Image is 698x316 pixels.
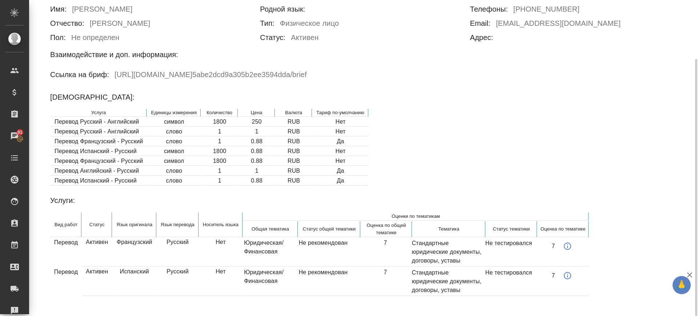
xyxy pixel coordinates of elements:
[470,17,490,29] h6: Email:
[201,157,238,166] td: 1800
[157,238,198,267] td: Русский
[360,238,411,266] td: 7
[55,109,143,116] p: Услуга
[161,221,194,228] p: Язык перевода
[201,167,238,176] td: 1
[276,176,312,185] td: RUB
[50,195,75,206] h6: Услуги:
[199,238,242,267] td: Нет
[147,157,201,166] td: символ
[147,176,201,185] td: слово
[552,271,572,280] div: 7
[360,268,411,295] td: 7
[673,276,691,294] button: 🙏
[115,69,307,83] h6: [URL][DOMAIN_NAME] 5abe2dcd9a305b2ee3594dda /brief
[563,271,572,280] svg: Оценка: 7 Автор: Саглам Виктория Дата: 25.08.2025, 13:05 Комментарий: отсутствует
[244,268,298,295] td: Юридическая/Финансовая
[238,137,275,146] td: 0.88
[201,117,238,127] td: 1800
[51,167,147,176] td: Перевод Английский - Русский
[276,137,312,146] td: RUB
[244,213,588,220] p: Оценки по тематикам
[51,157,147,166] td: Перевод Французский - Русский
[82,238,112,267] td: Активен
[205,109,234,116] p: Количество
[50,69,109,80] h6: Ссылка на бриф:
[201,147,238,156] td: 1800
[260,17,274,29] h6: Тип:
[116,221,152,228] p: Язык оригинала
[313,147,368,156] td: Нет
[199,267,242,296] td: Нет
[238,157,275,166] td: 0.88
[513,3,579,17] h6: [PHONE_NUMBER]
[51,117,147,127] td: Перевод Русский - Английский
[147,117,201,127] td: символ
[147,127,201,136] td: слово
[361,222,411,236] p: Оценка по общей тематике
[147,147,201,156] td: символ
[151,109,197,116] p: Единицы измерения
[203,221,238,228] p: Носитель языка
[552,242,572,251] div: 7
[276,157,312,166] td: RUB
[276,117,312,127] td: RUB
[470,3,508,15] h6: Телефоны:
[238,117,275,127] td: 250
[238,176,275,185] td: 0.88
[276,127,312,136] td: RUB
[244,225,297,233] p: Общая тематика
[242,109,271,116] p: Цена
[313,167,368,176] td: Да
[201,176,238,185] td: 1
[51,267,81,296] td: Перевод
[313,137,368,146] td: Да
[538,225,588,233] p: Оценка по тематике
[147,167,201,176] td: слово
[201,127,238,136] td: 1
[51,127,147,136] td: Перевод Русский - Английский
[313,176,368,185] td: Да
[563,242,572,251] svg: Оценка: 7 Автор: Саглам Виктория Дата: 25.08.2025, 13:04 Комментарий: отсутствует
[90,17,150,32] h6: [PERSON_NAME]
[238,167,275,176] td: 1
[313,127,368,136] td: Нет
[496,17,621,32] h6: [EMAIL_ADDRESS][DOMAIN_NAME]
[50,49,178,60] h6: Взаимодействие и доп. информация:
[485,239,536,265] td: Не тестировался
[260,3,305,15] h6: Родной язык:
[50,32,66,43] h6: Пол:
[201,137,238,146] td: 1
[13,129,27,136] span: 91
[51,238,81,267] td: Перевод
[50,3,67,15] h6: Имя:
[291,32,318,46] h6: Активен
[279,109,308,116] p: Валюта
[82,267,112,296] td: Активен
[113,267,156,296] td: Испанский
[147,137,201,146] td: слово
[51,137,147,146] td: Перевод Французский - Русский
[50,91,135,103] h6: [DEMOGRAPHIC_DATA]:
[72,3,132,17] h6: [PERSON_NAME]
[55,221,77,228] p: Вид работ
[51,147,147,156] td: Перевод Испанский - Русский
[470,32,493,43] h6: Адрес:
[50,17,84,29] h6: Отчество:
[2,127,27,145] a: 91
[276,147,312,156] td: RUB
[71,32,120,46] h6: Не определен
[413,225,485,233] p: Тематика
[276,167,312,176] td: RUB
[238,147,275,156] td: 0.88
[113,238,156,267] td: Французский
[238,127,275,136] td: 1
[298,238,360,266] td: Не рекомендован
[485,268,536,295] td: Не тестировался
[260,32,285,43] h6: Статус:
[412,239,485,265] td: Стандартные юридические документы, договоры, уставы
[675,277,688,293] span: 🙏
[313,157,368,166] td: Нет
[298,268,360,295] td: Не рекомендован
[316,109,364,116] p: Тариф по-умолчанию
